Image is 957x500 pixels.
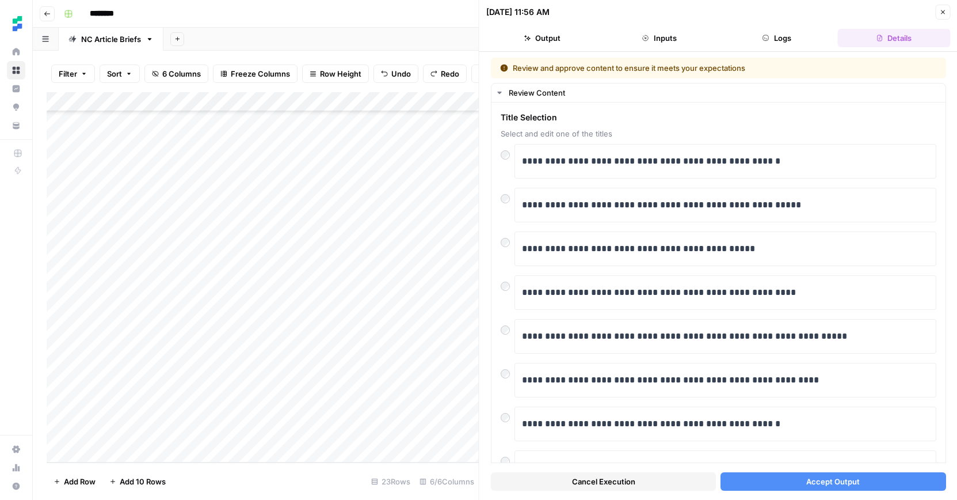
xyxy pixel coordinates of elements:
[47,472,102,491] button: Add Row
[107,68,122,79] span: Sort
[231,68,290,79] span: Freeze Columns
[162,68,201,79] span: 6 Columns
[571,476,635,487] span: Cancel Execution
[7,440,25,459] a: Settings
[100,65,140,83] button: Sort
[7,116,25,135] a: Your Data
[7,43,25,61] a: Home
[59,68,77,79] span: Filter
[500,62,841,74] div: Review and approve content to ensure it meets your expectations
[486,29,599,47] button: Output
[501,112,936,123] span: Title Selection
[302,65,369,83] button: Row Height
[120,476,166,487] span: Add 10 Rows
[7,79,25,98] a: Insights
[367,472,415,491] div: 23 Rows
[603,29,716,47] button: Inputs
[320,68,361,79] span: Row Height
[373,65,418,83] button: Undo
[7,98,25,116] a: Opportunities
[423,65,467,83] button: Redo
[81,33,141,45] div: NC Article Briefs
[501,128,936,139] span: Select and edit one of the titles
[720,29,833,47] button: Logs
[7,9,25,38] button: Workspace: Ten Speed
[102,472,173,491] button: Add 10 Rows
[7,61,25,79] a: Browse
[806,476,860,487] span: Accept Output
[491,84,945,102] button: Review Content
[491,472,716,491] button: Cancel Execution
[7,13,28,34] img: Ten Speed Logo
[144,65,208,83] button: 6 Columns
[64,476,96,487] span: Add Row
[7,459,25,477] a: Usage
[509,87,939,99] div: Review Content
[391,68,411,79] span: Undo
[837,29,950,47] button: Details
[59,28,163,51] a: NC Article Briefs
[415,472,479,491] div: 6/6 Columns
[213,65,298,83] button: Freeze Columns
[486,6,550,18] div: [DATE] 11:56 AM
[51,65,95,83] button: Filter
[720,472,945,491] button: Accept Output
[441,68,459,79] span: Redo
[7,477,25,495] button: Help + Support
